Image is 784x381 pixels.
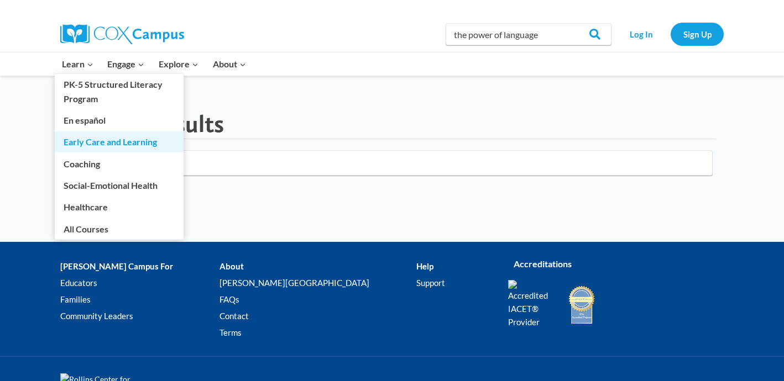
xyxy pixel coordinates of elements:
a: Families [60,292,219,308]
a: Support [416,275,492,292]
a: PK-5 Structured Literacy Program [55,74,184,109]
button: Child menu of Engage [101,52,152,76]
button: Child menu of Explore [151,52,206,76]
a: Educators [60,275,219,292]
input: Search Cox Campus [446,23,611,45]
nav: Primary Navigation [55,52,253,76]
img: IDA Accredited [568,284,595,325]
a: Terms [219,325,416,341]
nav: Secondary Navigation [617,23,724,45]
a: Early Care and Learning [55,131,184,152]
a: Sign Up [671,23,724,45]
a: En español [55,110,184,131]
img: Cox Campus [60,24,184,44]
a: Contact [219,308,416,325]
a: FAQs [219,292,416,308]
a: Social-Emotional Health [55,175,184,196]
a: Healthcare [55,197,184,218]
a: [PERSON_NAME][GEOGRAPHIC_DATA] [219,275,416,292]
a: Community Leaders [60,308,219,325]
button: Child menu of About [206,52,253,76]
input: Search for... [71,150,713,176]
a: Coaching [55,153,184,174]
a: All Courses [55,218,184,239]
a: Log In [617,23,665,45]
img: Accredited IACET® Provider [508,280,555,329]
button: Child menu of Learn [55,52,101,76]
strong: Accreditations [514,258,572,269]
